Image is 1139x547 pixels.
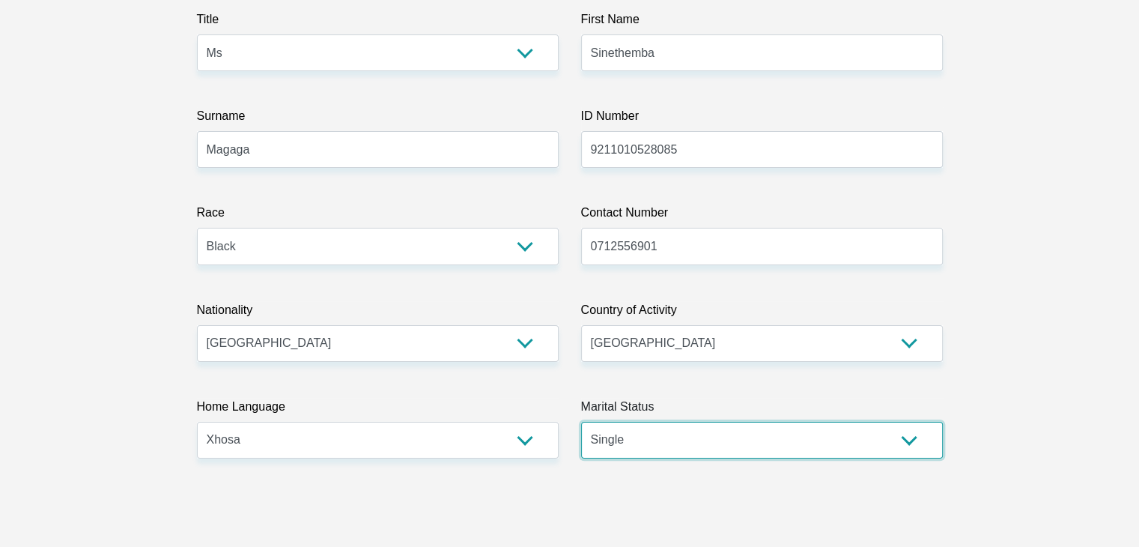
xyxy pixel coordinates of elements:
input: Contact Number [581,228,943,265]
input: Surname [197,131,559,168]
input: First Name [581,34,943,71]
label: Contact Number [581,204,943,228]
label: ID Number [581,107,943,131]
label: First Name [581,10,943,34]
label: Marital Status [581,398,943,422]
label: Race [197,204,559,228]
input: ID Number [581,131,943,168]
label: Title [197,10,559,34]
label: Home Language [197,398,559,422]
label: Surname [197,107,559,131]
label: Nationality [197,301,559,325]
label: Country of Activity [581,301,943,325]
